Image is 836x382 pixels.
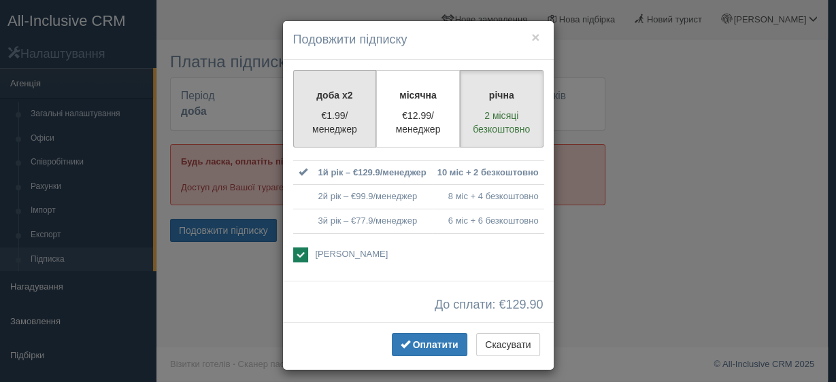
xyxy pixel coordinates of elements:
button: Оплатити [392,333,467,356]
span: До сплати: € [435,298,544,312]
p: €12.99/менеджер [385,109,451,136]
p: 2 місяці безкоштовно [469,109,535,136]
td: 8 міс + 4 безкоштовно [432,185,544,209]
td: 10 міс + 2 безкоштовно [432,160,544,185]
p: доба x2 [302,88,368,102]
p: річна [469,88,535,102]
p: місячна [385,88,451,102]
td: 2й рік – €99.9/менеджер [313,185,432,209]
td: 3й рік – €77.9/менеджер [313,209,432,233]
p: €1.99/менеджер [302,109,368,136]
span: [PERSON_NAME] [315,249,388,259]
span: Оплатити [413,339,458,350]
button: × [531,30,539,44]
h4: Подовжити підписку [293,31,544,49]
button: Скасувати [476,333,539,356]
td: 1й рік – €129.9/менеджер [313,160,432,185]
td: 6 міс + 6 безкоштовно [432,209,544,233]
span: 129.90 [505,298,543,311]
